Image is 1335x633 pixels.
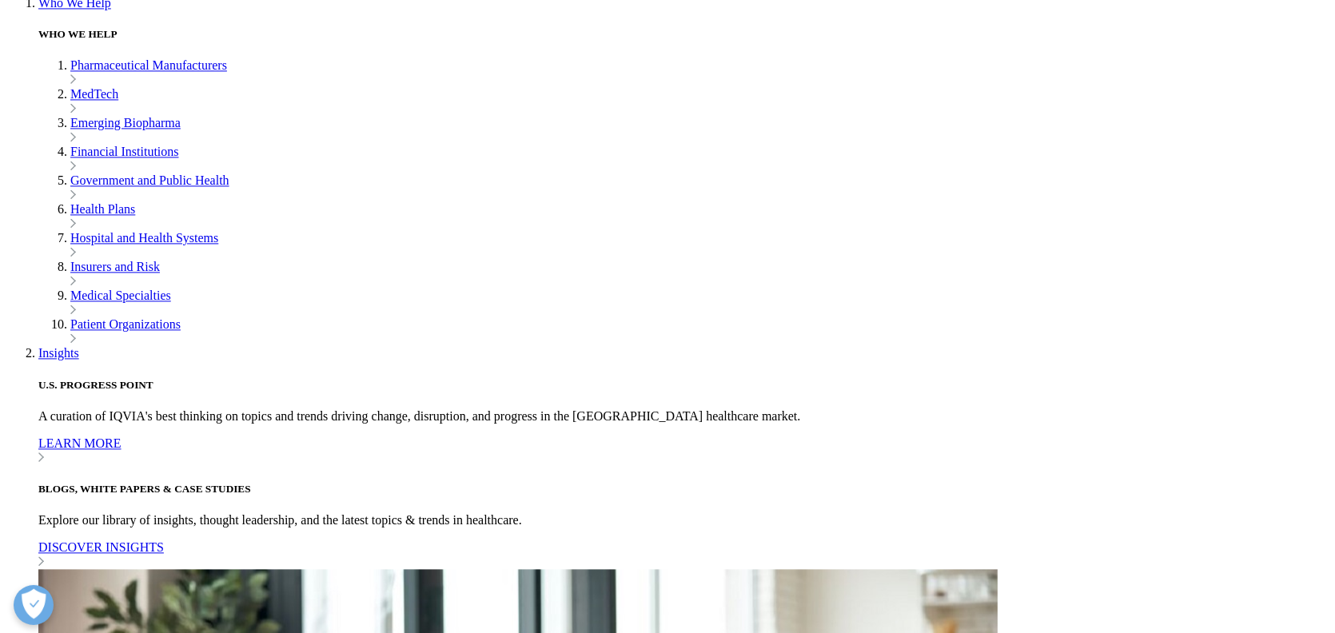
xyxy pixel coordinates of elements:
[38,409,1329,424] p: A curation of IQVIA's best thinking on topics and trends driving change, disruption, and progress...
[70,317,181,331] a: Patient Organizations
[70,289,171,302] a: Medical Specialties
[70,173,229,187] a: Government and Public Health
[38,540,1329,569] a: DISCOVER INSIGHTS
[70,260,160,273] a: Insurers and Risk
[70,202,135,216] a: Health Plans
[70,116,181,129] a: Emerging Biopharma
[14,585,54,625] button: Open Preferences
[38,436,1329,465] a: LEARN MORE
[38,513,1329,527] p: Explore our library of insights, thought leadership, and the latest topics & trends in healthcare.
[70,87,118,101] a: MedTech
[70,231,218,245] a: Hospital and Health Systems
[38,483,1329,496] h5: BLOGS, WHITE PAPERS & CASE STUDIES
[38,346,79,360] a: Insights
[38,379,1329,392] h5: U.S. PROGRESS POINT
[38,28,1329,41] h5: WHO WE HELP
[70,145,179,158] a: Financial Institutions
[70,58,227,72] a: Pharmaceutical Manufacturers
